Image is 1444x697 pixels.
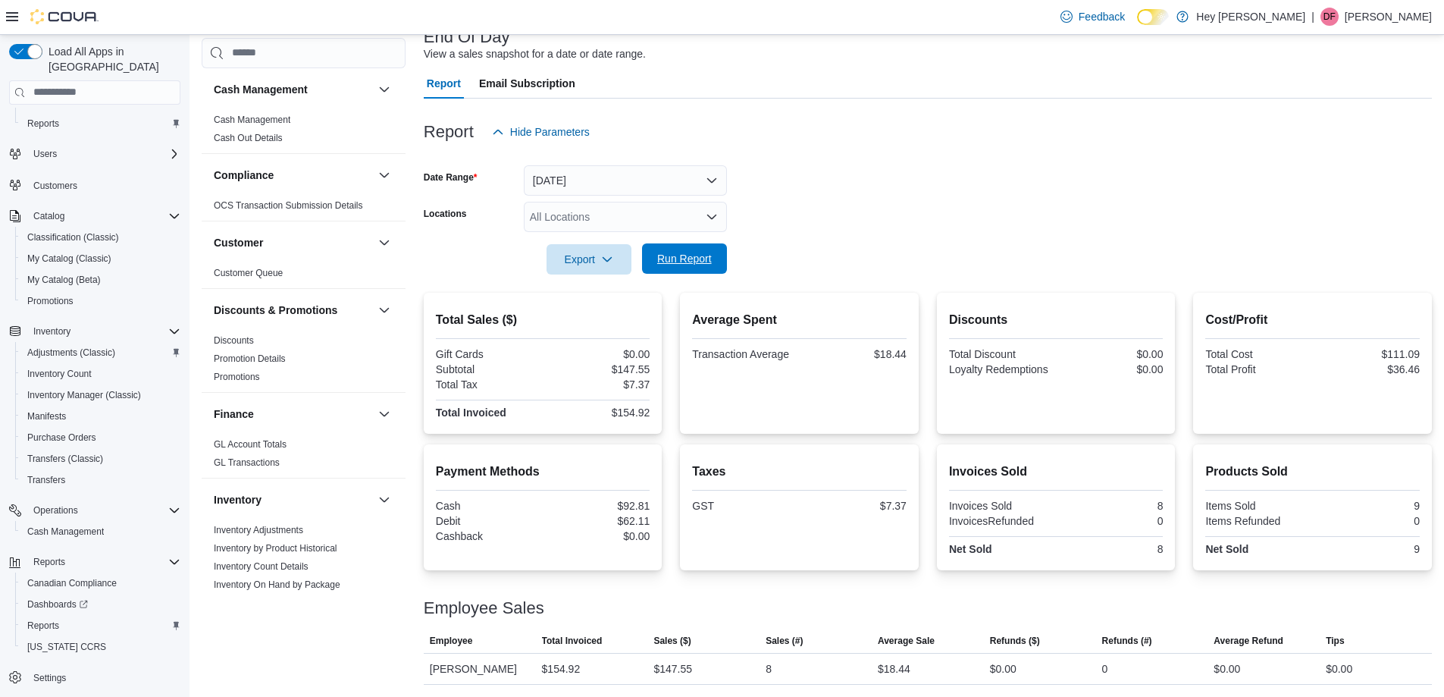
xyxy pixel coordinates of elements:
[214,457,280,469] span: GL Transactions
[21,250,180,268] span: My Catalog (Classic)
[1316,543,1420,555] div: 9
[990,660,1016,678] div: $0.00
[949,515,1053,527] div: InvoicesRefunded
[424,123,474,141] h3: Report
[27,389,141,401] span: Inventory Manager (Classic)
[27,322,77,341] button: Inventory
[21,429,102,447] a: Purchase Orders
[214,168,372,183] button: Compliance
[1345,8,1432,26] p: [PERSON_NAME]
[214,303,337,318] h3: Discounts & Promotions
[27,347,115,359] span: Adjustments (Classic)
[1205,515,1309,527] div: Items Refunded
[33,148,57,160] span: Users
[214,82,308,97] h3: Cash Management
[27,322,180,341] span: Inventory
[1054,2,1131,32] a: Feedback
[436,500,540,512] div: Cash
[546,348,650,360] div: $0.00
[1311,8,1314,26] p: |
[27,368,92,380] span: Inventory Count
[214,371,260,383] span: Promotions
[21,595,94,614] a: Dashboards
[21,344,121,362] a: Adjustments (Classic)
[1326,660,1352,678] div: $0.00
[214,372,260,382] a: Promotions
[27,207,180,225] span: Catalog
[214,133,283,143] a: Cash Out Details
[375,491,393,509] button: Inventory
[21,365,180,383] span: Inventory Count
[15,385,186,406] button: Inventory Manager (Classic)
[1059,363,1163,375] div: $0.00
[949,500,1053,512] div: Invoices Sold
[15,248,186,269] button: My Catalog (Classic)
[642,243,727,274] button: Run Report
[27,177,83,195] a: Customers
[878,635,935,647] span: Average Sale
[1059,348,1163,360] div: $0.00
[214,334,254,347] span: Discounts
[27,274,101,286] span: My Catalog (Beta)
[214,492,262,507] h3: Inventory
[42,44,180,74] span: Load All Apps in [GEOGRAPHIC_DATA]
[692,311,907,329] h2: Average Spent
[15,113,186,134] button: Reports
[21,271,107,289] a: My Catalog (Beta)
[214,543,337,554] a: Inventory by Product Historical
[27,231,119,243] span: Classification (Classic)
[1059,543,1163,555] div: 8
[15,406,186,427] button: Manifests
[692,463,907,481] h2: Taxes
[202,435,406,478] div: Finance
[3,206,186,227] button: Catalog
[214,200,363,211] a: OCS Transaction Submission Details
[21,574,123,592] a: Canadian Compliance
[33,556,65,568] span: Reports
[1205,363,1309,375] div: Total Profit
[214,524,303,536] span: Inventory Adjustments
[542,635,603,647] span: Total Invoiced
[1205,311,1420,329] h2: Cost/Profit
[21,271,180,289] span: My Catalog (Beta)
[949,348,1053,360] div: Total Discount
[214,579,340,590] a: Inventory On Hand by Package
[1196,8,1305,26] p: Hey [PERSON_NAME]
[436,407,506,419] strong: Total Invoiced
[21,450,180,468] span: Transfers (Classic)
[524,165,727,196] button: [DATE]
[3,500,186,521] button: Operations
[1137,9,1169,25] input: Dark Mode
[1316,500,1420,512] div: 9
[15,342,186,363] button: Adjustments (Classic)
[15,448,186,469] button: Transfers (Classic)
[21,471,180,489] span: Transfers
[949,311,1164,329] h2: Discounts
[27,432,96,444] span: Purchase Orders
[878,660,910,678] div: $18.44
[375,301,393,319] button: Discounts & Promotions
[15,290,186,312] button: Promotions
[214,114,290,126] span: Cash Management
[706,211,718,223] button: Open list of options
[33,210,64,222] span: Catalog
[424,171,478,184] label: Date Range
[214,560,309,573] span: Inventory Count Details
[214,439,287,450] a: GL Account Totals
[1316,515,1420,527] div: 0
[15,521,186,542] button: Cash Management
[1320,8,1339,26] div: Dawna Fuller
[15,469,186,491] button: Transfers
[214,353,286,364] a: Promotion Details
[27,553,71,571] button: Reports
[3,174,186,196] button: Customers
[214,525,303,535] a: Inventory Adjustments
[1102,635,1152,647] span: Refunds (#)
[15,636,186,658] button: [US_STATE] CCRS
[15,427,186,448] button: Purchase Orders
[375,405,393,423] button: Finance
[1316,348,1420,360] div: $111.09
[21,386,147,404] a: Inventory Manager (Classic)
[766,660,772,678] div: 8
[990,635,1040,647] span: Refunds ($)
